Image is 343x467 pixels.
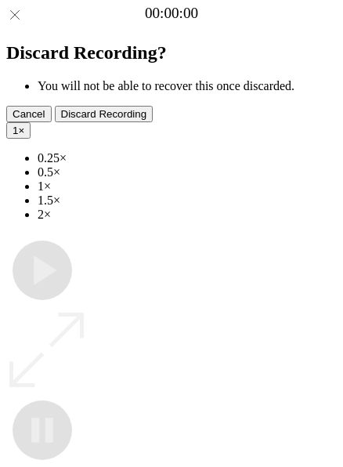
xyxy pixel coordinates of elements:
[55,106,153,122] button: Discard Recording
[38,208,337,222] li: 2×
[38,151,337,165] li: 0.25×
[6,122,31,139] button: 1×
[6,106,52,122] button: Cancel
[38,179,337,194] li: 1×
[38,79,337,93] li: You will not be able to recover this once discarded.
[6,42,337,63] h2: Discard Recording?
[145,5,198,22] a: 00:00:00
[38,165,337,179] li: 0.5×
[13,125,18,136] span: 1
[38,194,337,208] li: 1.5×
